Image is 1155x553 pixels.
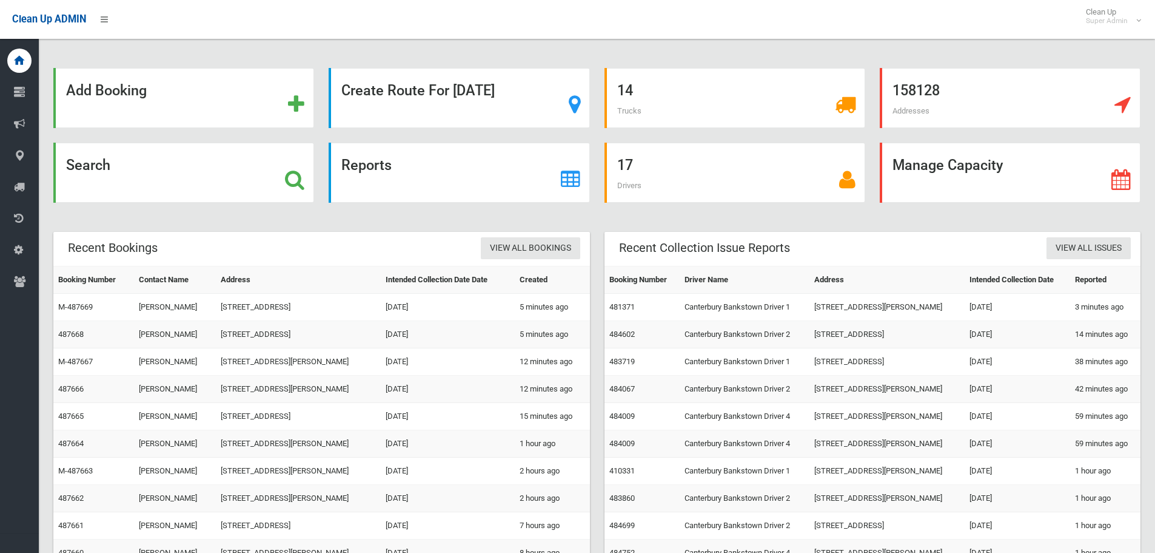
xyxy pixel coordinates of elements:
td: 14 minutes ago [1070,321,1140,348]
strong: 158128 [892,82,940,99]
td: [DATE] [965,485,1070,512]
td: Canterbury Bankstown Driver 4 [680,403,809,430]
th: Contact Name [134,266,215,294]
td: [DATE] [965,403,1070,430]
td: 59 minutes ago [1070,403,1140,430]
td: [PERSON_NAME] [134,485,215,512]
td: [PERSON_NAME] [134,430,215,458]
td: [DATE] [381,430,515,458]
td: Canterbury Bankstown Driver 1 [680,458,809,485]
td: [PERSON_NAME] [134,348,215,376]
a: 484602 [609,330,635,339]
td: [PERSON_NAME] [134,376,215,403]
th: Driver Name [680,266,809,294]
th: Address [809,266,964,294]
td: [STREET_ADDRESS][PERSON_NAME] [809,430,964,458]
td: [STREET_ADDRESS] [809,348,964,376]
td: [PERSON_NAME] [134,321,215,348]
strong: Manage Capacity [892,157,1003,174]
td: [DATE] [381,321,515,348]
td: 15 minutes ago [515,403,590,430]
td: [DATE] [965,376,1070,403]
th: Address [216,266,381,294]
td: 3 minutes ago [1070,294,1140,321]
a: 158128 Addresses [880,68,1140,128]
th: Booking Number [53,266,134,294]
td: [DATE] [965,294,1070,321]
td: [PERSON_NAME] [134,458,215,485]
td: [STREET_ADDRESS][PERSON_NAME] [216,430,381,458]
a: 484009 [609,439,635,448]
td: 42 minutes ago [1070,376,1140,403]
td: [DATE] [965,512,1070,540]
span: Clean Up ADMIN [12,13,86,25]
td: [STREET_ADDRESS][PERSON_NAME] [809,294,964,321]
td: Canterbury Bankstown Driver 2 [680,321,809,348]
a: 483719 [609,357,635,366]
a: 483860 [609,494,635,503]
td: [STREET_ADDRESS][PERSON_NAME] [216,485,381,512]
td: [PERSON_NAME] [134,512,215,540]
small: Super Admin [1086,16,1128,25]
a: 487662 [58,494,84,503]
td: 5 minutes ago [515,321,590,348]
td: [PERSON_NAME] [134,294,215,321]
a: 487668 [58,330,84,339]
a: Create Route For [DATE] [329,68,589,128]
strong: Add Booking [66,82,147,99]
th: Intended Collection Date [965,266,1070,294]
td: [STREET_ADDRESS] [809,321,964,348]
td: [DATE] [381,485,515,512]
td: 5 minutes ago [515,294,590,321]
td: Canterbury Bankstown Driver 1 [680,294,809,321]
td: [DATE] [965,321,1070,348]
td: Canterbury Bankstown Driver 2 [680,376,809,403]
a: Search [53,143,314,203]
td: [STREET_ADDRESS] [216,403,381,430]
td: 38 minutes ago [1070,348,1140,376]
span: Clean Up [1080,7,1140,25]
a: 487666 [58,384,84,393]
span: Addresses [892,106,929,115]
td: 1 hour ago [1070,512,1140,540]
td: Canterbury Bankstown Driver 2 [680,512,809,540]
td: 2 hours ago [515,458,590,485]
td: [STREET_ADDRESS] [809,512,964,540]
td: [STREET_ADDRESS][PERSON_NAME] [216,376,381,403]
header: Recent Collection Issue Reports [604,236,805,260]
td: 59 minutes ago [1070,430,1140,458]
td: 12 minutes ago [515,376,590,403]
td: 1 hour ago [1070,485,1140,512]
a: 17 Drivers [604,143,865,203]
td: [DATE] [381,376,515,403]
a: View All Issues [1046,237,1131,260]
td: 1 hour ago [1070,458,1140,485]
td: 7 hours ago [515,512,590,540]
a: M-487667 [58,357,93,366]
span: Trucks [617,106,641,115]
td: [DATE] [381,403,515,430]
td: [STREET_ADDRESS][PERSON_NAME] [216,348,381,376]
td: Canterbury Bankstown Driver 4 [680,430,809,458]
a: Add Booking [53,68,314,128]
a: M-487669 [58,302,93,311]
a: View All Bookings [481,237,580,260]
a: 410331 [609,466,635,475]
td: [STREET_ADDRESS] [216,294,381,321]
a: 484009 [609,412,635,421]
td: 12 minutes ago [515,348,590,376]
td: [PERSON_NAME] [134,403,215,430]
td: [DATE] [381,348,515,376]
td: [DATE] [965,458,1070,485]
td: [STREET_ADDRESS][PERSON_NAME] [216,458,381,485]
span: Drivers [617,181,641,190]
strong: Reports [341,157,392,174]
strong: Search [66,157,110,174]
td: 1 hour ago [515,430,590,458]
td: [DATE] [381,512,515,540]
strong: 17 [617,157,633,174]
td: [STREET_ADDRESS][PERSON_NAME] [809,376,964,403]
a: 484699 [609,521,635,530]
td: [STREET_ADDRESS][PERSON_NAME] [809,458,964,485]
td: Canterbury Bankstown Driver 2 [680,485,809,512]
